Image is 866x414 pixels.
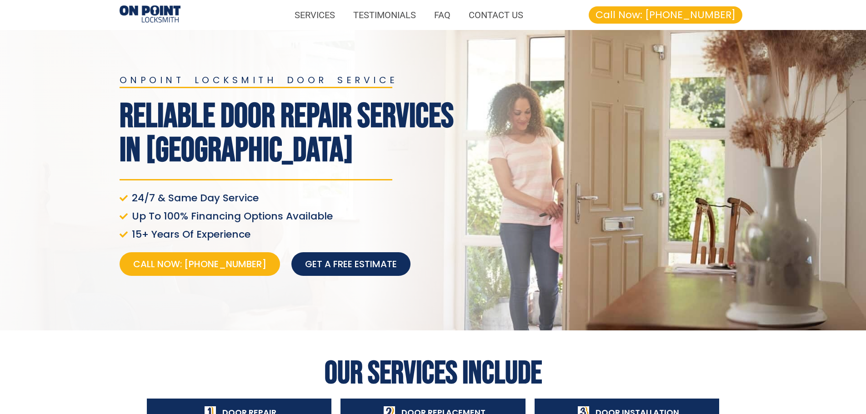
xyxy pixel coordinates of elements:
[130,210,333,223] span: Up To 100% Financing Options Available
[596,10,736,20] span: Call Now: [PHONE_NUMBER]
[142,358,724,389] h2: Our Services Include
[133,258,266,270] span: Call Now: [PHONE_NUMBER]
[305,258,397,270] span: Get a free estimate
[120,75,461,85] h2: onpoint locksmith door service
[120,100,461,168] h1: Reliable Door Repair Services in [GEOGRAPHIC_DATA]
[130,228,250,241] span: 15+ Years Of Experience
[425,5,460,25] a: FAQ
[120,252,280,276] a: Call Now: [PHONE_NUMBER]
[120,5,180,24] img: Doors Repair General 1
[190,5,533,25] nav: Menu
[589,6,742,24] a: Call Now: [PHONE_NUMBER]
[130,192,259,205] span: 24/7 & Same Day Service
[344,5,425,25] a: TESTIMONIALS
[291,252,410,276] a: Get a free estimate
[460,5,532,25] a: CONTACT US
[285,5,344,25] a: SERVICES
